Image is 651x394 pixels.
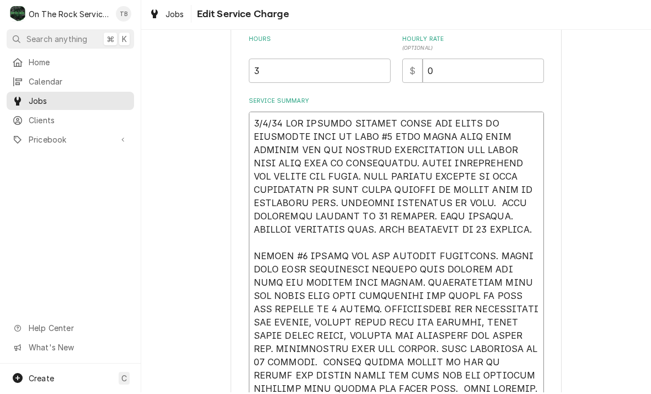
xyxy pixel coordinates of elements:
[7,113,134,131] a: Clients
[7,31,134,50] button: Search anything⌘K
[10,8,25,23] div: O
[249,36,391,54] label: Hours
[7,93,134,112] a: Jobs
[7,55,134,73] a: Home
[29,10,110,22] div: On The Rock Services
[166,10,184,22] span: Jobs
[145,7,189,25] a: Jobs
[194,8,289,23] span: Edit Service Charge
[29,77,129,89] span: Calendar
[26,35,87,46] span: Search anything
[402,60,423,85] div: $
[29,324,127,335] span: Help Center
[402,46,433,52] span: ( optional )
[29,116,129,128] span: Clients
[122,35,127,46] span: K
[106,35,114,46] span: ⌘
[249,36,391,85] div: [object Object]
[402,36,544,54] label: Hourly Rate
[7,74,134,92] a: Calendar
[29,343,127,355] span: What's New
[29,375,54,385] span: Create
[29,58,129,70] span: Home
[116,8,131,23] div: Todd Brady's Avatar
[7,132,134,150] a: Go to Pricebook
[402,36,544,85] div: [object Object]
[121,374,127,386] span: C
[249,98,544,107] label: Service Summary
[116,8,131,23] div: TB
[7,321,134,339] a: Go to Help Center
[29,135,112,147] span: Pricebook
[7,340,134,358] a: Go to What's New
[29,97,129,108] span: Jobs
[10,8,25,23] div: On The Rock Services's Avatar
